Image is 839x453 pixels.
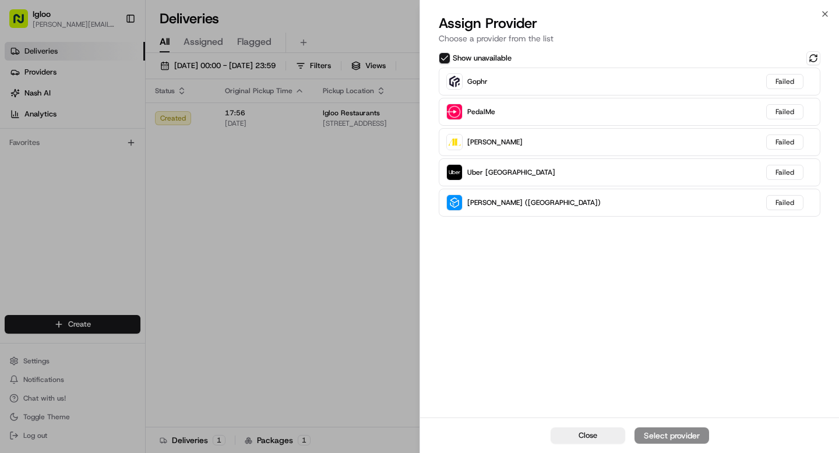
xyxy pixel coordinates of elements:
[447,74,462,89] img: Gophr
[447,195,462,210] img: Stuart (UK)
[116,197,141,206] span: Pylon
[579,430,597,441] span: Close
[766,195,803,210] div: Failed
[40,111,191,123] div: Start new chat
[110,169,187,181] span: API Documentation
[467,198,601,207] span: [PERSON_NAME] ([GEOGRAPHIC_DATA])
[12,12,35,35] img: Nash
[30,75,192,87] input: Clear
[447,104,462,119] img: PedalMe
[766,135,803,150] div: Failed
[766,104,803,119] div: Failed
[766,74,803,89] div: Failed
[12,47,212,65] p: Welcome 👋
[467,77,488,86] span: Gophr
[447,165,462,180] img: Uber UK
[439,33,820,44] p: Choose a provider from the list
[439,14,820,33] h2: Assign Provider
[467,107,495,116] span: PedalMe
[94,164,192,185] a: 💻API Documentation
[40,123,147,132] div: We're available if you need us!
[453,53,512,63] label: Show unavailable
[12,170,21,179] div: 📗
[467,168,555,177] span: Uber [GEOGRAPHIC_DATA]
[447,135,462,150] img: Addison Lee
[98,170,108,179] div: 💻
[23,169,89,181] span: Knowledge Base
[551,427,625,444] button: Close
[12,111,33,132] img: 1736555255976-a54dd68f-1ca7-489b-9aae-adbdc363a1c4
[82,197,141,206] a: Powered byPylon
[766,165,803,180] div: Failed
[198,115,212,129] button: Start new chat
[467,137,523,147] span: [PERSON_NAME]
[7,164,94,185] a: 📗Knowledge Base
